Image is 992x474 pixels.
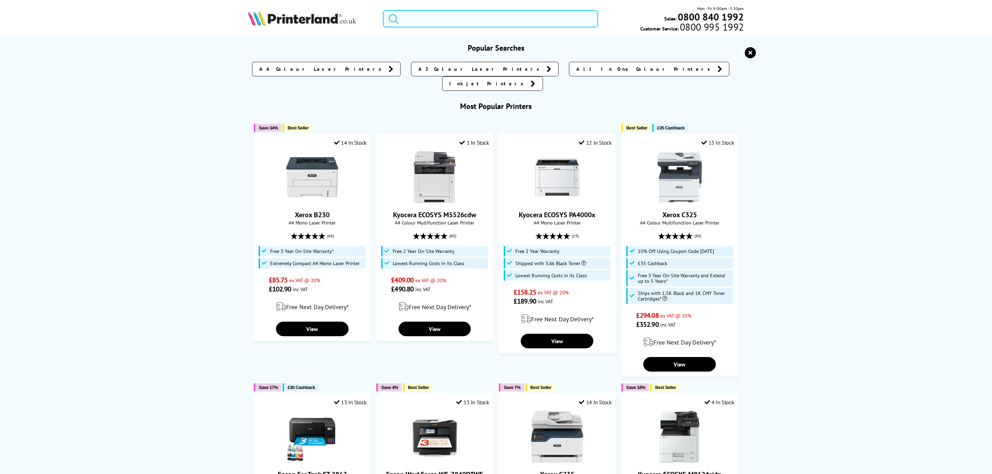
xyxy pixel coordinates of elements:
a: View [276,322,349,336]
div: 13 In Stock [334,399,367,406]
div: 14 In Stock [579,399,612,406]
button: Save 34% [254,124,281,132]
div: 15 In Stock [457,399,489,406]
button: Best Seller [283,124,312,132]
span: Save 17% [259,385,278,390]
span: £189.90 [514,297,536,306]
div: 1 In Stock [459,139,489,146]
a: Xerox C325 [662,210,697,219]
div: modal_delivery [625,332,734,352]
img: Epson EcoTank ET-2862 [286,411,338,463]
span: ex VAT @ 20% [538,289,569,296]
div: 4 In Stock [705,399,734,406]
span: inc VAT [415,286,431,293]
a: Printerland Logo [248,10,374,27]
span: A4 Mono Laser Printer [258,219,367,226]
button: £35 Cashback [652,124,688,132]
span: inc VAT [538,298,553,305]
span: Ships with 1.5K Black and 1K CMY Toner Cartridges* [638,290,731,302]
span: Sales: [665,15,677,22]
span: Mon - Fri 9:00am - 5:30pm [698,5,744,12]
span: Best Seller [531,385,552,390]
span: Extremely Compact A4 Mono Laser Printer [270,261,360,266]
div: modal_delivery [258,297,367,316]
span: A4 Colour Multifunction Laser Printer [625,219,734,226]
span: Best Seller [287,125,309,130]
a: A3 Colour Laser Printers [411,62,559,76]
span: £352.90 [636,320,659,329]
span: £102.90 [269,285,291,294]
button: Best Seller [526,383,555,391]
h3: Most Popular Printers [248,101,744,111]
span: Save 4% [381,385,398,390]
span: (80) [450,229,457,243]
span: £409.00 [391,276,414,285]
a: Inkjet Printers [442,76,543,91]
div: modal_delivery [380,297,489,316]
span: Save 16% [626,385,645,390]
a: View [643,357,716,372]
a: Kyocera ECOSYS M8124cidn [654,457,706,464]
a: Epson EcoTank ET-2862 [286,457,338,464]
img: Printerland Logo [248,10,356,26]
img: Kyocera ECOSYS M8124cidn [654,411,706,463]
button: £30 Cashback [283,383,318,391]
button: Save 17% [254,383,281,391]
button: Best Seller [650,383,680,391]
button: Save 16% [622,383,649,391]
span: ex VAT @ 20% [415,277,446,283]
span: Save 34% [259,125,278,130]
span: ex VAT @ 20% [660,312,691,319]
span: Free 2 Year Warranty [515,248,559,254]
span: Inkjet Printers [450,80,527,87]
span: £85.75 [269,276,288,285]
span: Free 3 Year On-Site Warranty* [270,248,334,254]
span: A3 Colour Laser Printers [418,66,543,73]
span: Free 3 Year On-Site Warranty and Extend up to 5 Years* [638,273,731,284]
a: A4 Colour Laser Printers [252,62,401,76]
a: Epson WorkForce WF-7840DTWF [409,457,461,464]
button: Best Seller [622,124,651,132]
span: A4 Colour Multifunction Laser Printer [380,219,489,226]
a: Xerox C235 [531,457,583,464]
span: 0800 995 1992 [679,24,744,30]
h3: Popular Searches [248,43,744,53]
div: modal_delivery [503,309,612,329]
span: All In One Colour Printers [576,66,714,73]
a: Xerox B230 [295,210,330,219]
button: Best Seller [403,383,433,391]
a: Kyocera ECOSYS M5526cdw [409,198,461,205]
a: View [521,334,593,348]
a: Kyocera ECOSYS M5526cdw [393,210,476,219]
span: A4 Mono Laser Printer [503,219,612,226]
b: 0800 840 1992 [678,10,744,23]
span: Best Seller [626,125,648,130]
img: Kyocera ECOSYS M5526cdw [409,151,461,203]
a: Kyocera ECOSYS PA4000x [531,198,583,205]
span: Best Seller [408,385,429,390]
span: (88) [694,229,701,243]
img: Xerox C235 [531,411,583,463]
span: £35 Cashback [657,125,685,130]
span: £30 Cashback [287,385,315,390]
span: Free 2 Year On-Site Warranty [393,248,455,254]
a: Xerox C325 [654,198,706,205]
div: 12 In Stock [579,139,612,146]
span: £35 Cashback [638,261,667,266]
span: (48) [327,229,334,243]
div: 14 In Stock [334,139,367,146]
input: Search product or br [383,10,598,27]
a: Xerox B230 [286,198,338,205]
div: 15 In Stock [701,139,734,146]
span: £490.80 [391,285,414,294]
a: All In One Colour Printers [569,62,730,76]
span: Lowest Running Costs in its Class [393,261,464,266]
span: Shipped with 3.6k Black Toner [515,261,586,266]
span: £294.08 [636,311,659,320]
span: inc VAT [660,321,676,328]
button: Save 4% [376,383,401,391]
span: Save 7% [504,385,520,390]
img: Xerox B230 [286,151,338,203]
span: A4 Colour Laser Printers [259,66,385,73]
span: 10% Off Using Coupon Code [DATE] [638,248,714,254]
